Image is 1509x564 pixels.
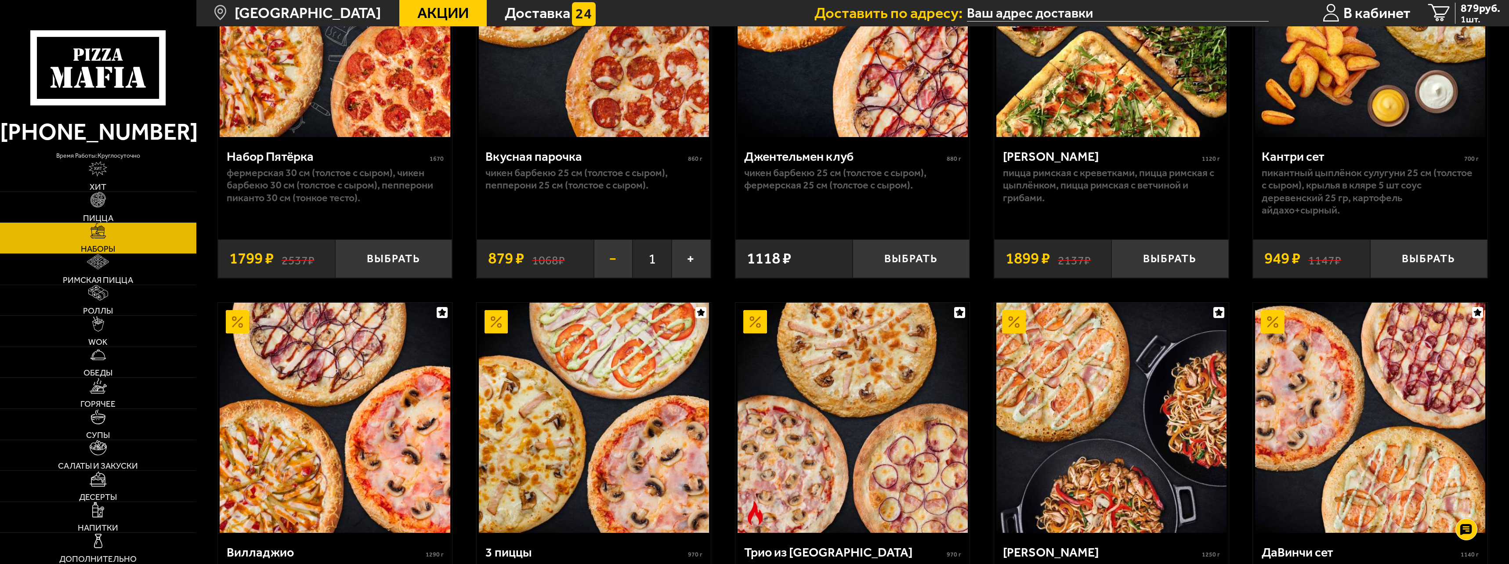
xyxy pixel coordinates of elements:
span: Акции [417,6,469,21]
p: Пицца Римская с креветками, Пицца Римская с цыплёнком, Пицца Римская с ветчиной и грибами. [1003,166,1220,204]
span: Салаты и закуски [58,462,138,470]
span: 970 г [688,551,702,558]
img: Акционный [743,310,767,334]
a: Акционный3 пиццы [477,303,711,533]
button: Выбрать [853,239,970,278]
p: Чикен Барбекю 25 см (толстое с сыром), Фермерская 25 см (толстое с сыром). [744,166,961,192]
span: WOK [88,338,108,346]
p: Чикен Барбекю 25 см (толстое с сыром), Пепперони 25 см (толстое с сыром). [485,166,702,192]
div: Набор Пятёрка [227,149,427,164]
s: 1068 ₽ [532,251,565,267]
span: Римская пицца [63,276,133,284]
div: [PERSON_NAME] [1003,545,1200,560]
span: Наборы [81,245,115,253]
img: Акционный [1261,310,1285,334]
span: 879 ₽ [488,251,524,267]
button: Выбрать [335,239,452,278]
img: Острое блюдо [743,501,767,525]
span: Хит [90,183,106,191]
img: Вилладжио [220,303,450,533]
img: Акционный [226,310,250,334]
div: Джентельмен клуб [744,149,944,164]
button: Выбрать [1370,239,1487,278]
span: 1670 [430,155,444,163]
span: 1899 ₽ [1006,251,1050,267]
span: [GEOGRAPHIC_DATA] [235,6,381,21]
img: ДаВинчи сет [1255,303,1485,533]
img: Акционный [485,310,508,334]
span: Пицца [83,214,113,222]
img: 3 пиццы [479,303,709,533]
a: АкционныйОстрое блюдоТрио из Рио [735,303,970,533]
div: Вилладжио [227,545,423,560]
span: 1140 г [1461,551,1479,558]
a: АкционныйВилладжио [218,303,452,533]
span: 879 руб. [1461,3,1500,14]
span: 1799 ₽ [229,251,274,267]
span: 860 г [688,155,702,163]
span: Доставка [505,6,570,21]
s: 2537 ₽ [282,251,315,267]
img: 15daf4d41897b9f0e9f617042186c801.svg [572,2,596,26]
a: АкционныйДаВинчи сет [1253,303,1487,533]
div: ДаВинчи сет [1262,545,1458,560]
span: 1118 ₽ [747,251,791,267]
button: + [672,239,711,278]
div: Вкусная парочка [485,149,686,164]
span: 970 г [947,551,961,558]
span: 1120 г [1202,155,1220,163]
span: Супы [86,431,110,439]
div: Кантри сет [1262,149,1462,164]
div: [PERSON_NAME] [1003,149,1200,164]
div: Трио из [GEOGRAPHIC_DATA] [744,545,944,560]
span: Дополнительно [59,555,137,563]
a: АкционныйВилла Капри [994,303,1228,533]
span: Доставить по адресу: [814,6,967,21]
span: 949 ₽ [1264,251,1300,267]
span: 1290 г [426,551,444,558]
span: 1 шт. [1461,14,1500,24]
span: 880 г [947,155,961,163]
img: Трио из Рио [738,303,968,533]
p: Пикантный цыплёнок сулугуни 25 см (толстое с сыром), крылья в кляре 5 шт соус деревенский 25 гр, ... [1262,166,1479,217]
img: Акционный [1002,310,1026,334]
img: Вилла Капри [996,303,1227,533]
span: 700 г [1464,155,1479,163]
button: Выбрать [1111,239,1229,278]
span: 1250 г [1202,551,1220,558]
span: В кабинет [1343,6,1411,21]
span: Напитки [78,524,118,532]
span: 1 [633,239,672,278]
span: Новолитовская улица, 5 [967,5,1269,22]
span: Обеды [83,369,112,377]
span: Горячее [80,400,116,408]
s: 2137 ₽ [1058,251,1091,267]
span: Десерты [79,493,117,501]
div: 3 пиццы [485,545,686,560]
span: Роллы [83,307,113,315]
s: 1147 ₽ [1308,251,1341,267]
button: − [594,239,633,278]
p: Фермерская 30 см (толстое с сыром), Чикен Барбекю 30 см (толстое с сыром), Пепперони Пиканто 30 с... [227,166,444,204]
input: Ваш адрес доставки [967,5,1269,22]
